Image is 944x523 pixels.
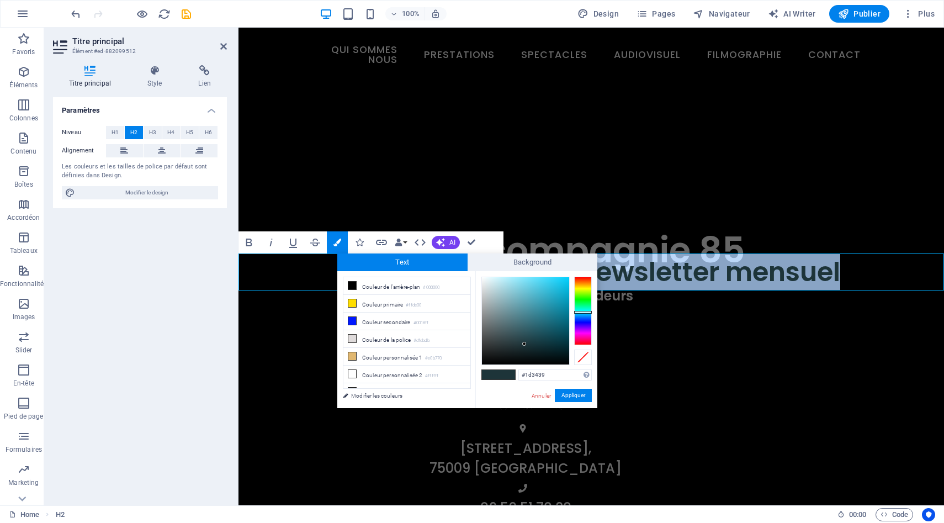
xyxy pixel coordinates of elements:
span: Modifier le design [78,186,215,199]
p: Accordéon [7,213,40,222]
i: Actualiser la page [158,8,171,20]
button: Icons [349,231,370,253]
button: Modifier le design [62,186,218,199]
button: 100% [385,7,425,20]
li: Couleur personnalisée 3 [343,383,470,401]
h4: Lien [183,65,227,88]
li: Couleur personnalisée 1 [343,348,470,366]
p: Pied de page [4,412,43,421]
button: Colors [327,231,348,253]
button: Bold (⌘B) [238,231,259,253]
button: save [179,7,193,20]
h4: Paramètres [53,97,227,117]
button: H6 [199,126,218,139]
p: , [13,411,561,431]
h3: Élément #ed-882099512 [72,46,205,56]
button: Link [371,231,392,253]
span: #1d3439 [498,370,515,379]
button: Cliquez ici pour quitter le mode Aperçu et poursuivre l'édition. [135,7,149,20]
button: Pages [632,5,680,23]
li: Couleur secondaire [343,313,470,330]
p: Éléments [9,81,38,89]
span: Pages [637,8,675,19]
li: Couleur de l'arrière-plan [343,277,470,295]
li: Couleur personnalisée 2 [343,366,470,383]
span: #1d3439 [482,370,498,379]
p: Marketing [8,478,39,487]
span: H2 [130,126,137,139]
span: Text [337,253,468,271]
span: [GEOGRAPHIC_DATA] [235,431,383,450]
span: AI [449,239,455,246]
button: H3 [144,126,162,139]
span: H1 [112,126,119,139]
span: Design [577,8,619,19]
span: AI Writer [768,8,816,19]
span: H5 [186,126,193,139]
small: #0018ff [413,319,429,327]
button: Code [876,508,913,521]
p: Contenu [10,147,36,156]
span: 75009 [191,431,232,450]
h4: Titre principal [53,65,131,88]
button: Italic (⌘I) [261,231,282,253]
i: Lors du redimensionnement, ajuster automatiquement le niveau de zoom en fonction de l'appareil sé... [431,9,441,19]
p: Favoris [12,47,35,56]
button: reload [157,7,171,20]
p: Slider [15,346,33,355]
p: Formulaires [6,445,42,454]
h4: Style [131,65,183,88]
button: undo [69,7,82,20]
label: Niveau [62,126,106,139]
nav: breadcrumb [56,508,65,521]
span: : [857,510,858,519]
span: Background [468,253,598,271]
button: Plus [898,5,939,23]
p: Tableaux [10,246,38,255]
button: AI Writer [763,5,820,23]
i: Annuler : Supprimer les éléments (Ctrl+Z) [70,8,82,20]
button: H1 [106,126,124,139]
span: Code [881,508,908,521]
span: 06 59 51 70 30 [242,471,333,489]
li: Couleur primaire [343,295,470,313]
h6: 100% [402,7,420,20]
button: Confirm (⌘+⏎) [461,231,482,253]
button: H5 [181,126,199,139]
small: #dfdbdb [413,337,429,345]
button: AI [432,236,460,249]
button: Appliquer [555,389,592,402]
a: Cliquez pour annuler la sélection. Double-cliquez pour ouvrir Pages. [9,508,39,521]
button: Strikethrough [305,231,326,253]
i: Enregistrer (Ctrl+S) [180,8,193,20]
div: Les couleurs et les tailles de police par défaut sont définies dans Design. [62,162,218,181]
li: Couleur de la police [343,330,470,348]
button: Underline (⌘U) [283,231,304,253]
span: H6 [205,126,212,139]
button: HTML [410,231,431,253]
p: En-tête [13,379,34,388]
small: #ffffff [425,372,438,380]
button: Usercentrics [922,508,935,521]
span: Cliquez pour sélectionner. Double-cliquez pour modifier. [56,508,65,521]
h6: Durée de la session [837,508,867,521]
span: Plus [903,8,935,19]
small: #000000 [423,284,439,292]
button: H4 [162,126,181,139]
button: H2 [125,126,143,139]
small: #e0b770 [425,355,442,362]
small: #ffde00 [406,302,421,309]
span: H3 [149,126,156,139]
p: Colonnes [9,114,38,123]
a: Modifier les couleurs [337,389,465,403]
label: Alignement [62,144,106,157]
div: Clear Color Selection [574,350,592,365]
p: Images [13,313,35,321]
span: [STREET_ADDRESS] [221,411,350,430]
button: Design [573,5,623,23]
h2: Titre principal [72,36,227,46]
button: Publier [829,5,889,23]
span: H4 [167,126,174,139]
button: Navigateur [688,5,754,23]
button: Data Bindings [393,231,409,253]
